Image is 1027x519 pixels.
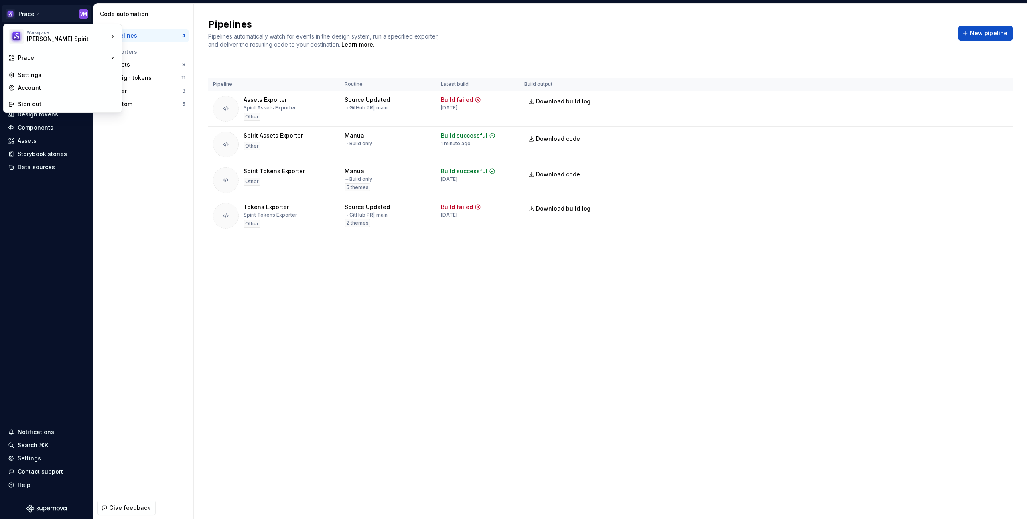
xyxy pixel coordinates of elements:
div: Account [18,84,117,92]
div: Workspace [27,30,109,35]
img: 63932fde-23f0-455f-9474-7c6a8a4930cd.png [9,29,24,44]
div: [PERSON_NAME] Spirit [27,35,95,43]
div: Prace [18,54,109,62]
div: Sign out [18,100,117,108]
div: Settings [18,71,117,79]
